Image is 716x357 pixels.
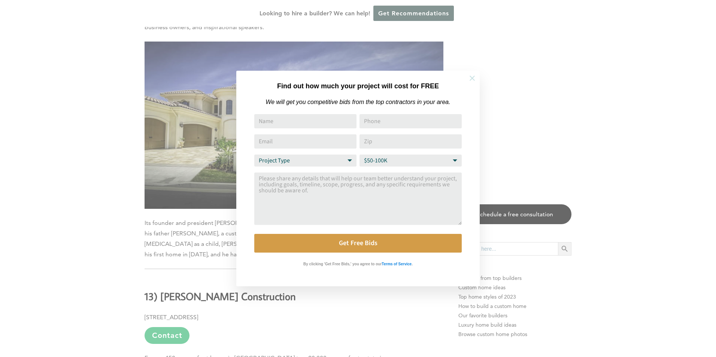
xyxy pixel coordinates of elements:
[459,65,485,91] button: Close
[382,262,412,266] strong: Terms of Service
[359,114,462,128] input: Phone
[254,173,462,225] textarea: Comment or Message
[359,134,462,149] input: Zip
[303,262,382,266] strong: By clicking 'Get Free Bids,' you agree to our
[254,114,357,128] input: Name
[254,155,357,167] select: Project Type
[277,82,439,90] strong: Find out how much your project will cost for FREE
[412,262,413,266] strong: .
[254,234,462,253] button: Get Free Bids
[254,134,357,149] input: Email Address
[382,260,412,266] a: Terms of Service
[266,99,450,105] em: We will get you competitive bids from the top contractors in your area.
[359,155,462,167] select: Budget Range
